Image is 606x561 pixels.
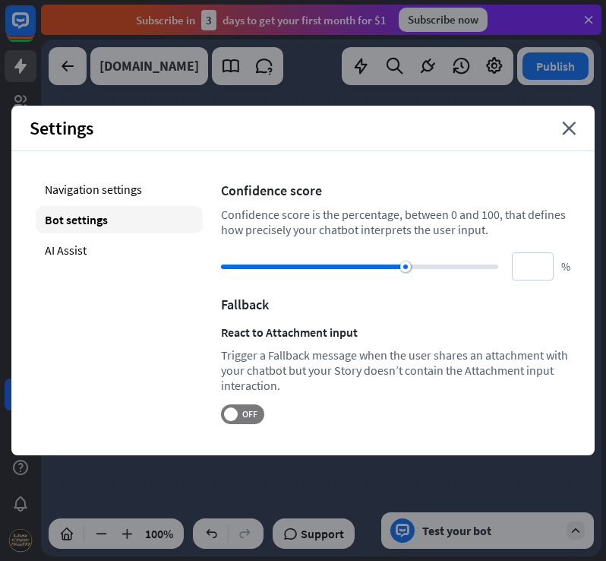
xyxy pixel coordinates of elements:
[422,523,559,538] div: Test your bot
[221,347,570,393] div: Trigger a Fallback message when the user shares an attachment with your chatbot but your Story do...
[522,52,589,80] button: Publish
[36,176,203,203] div: Navigation settings
[201,10,216,30] div: 3
[140,521,178,546] div: 100%
[221,296,570,313] div: Fallback
[99,47,199,85] div: ffbet777.com
[221,207,570,237] div: Confidence score is the percentage, between 0 and 100, that defines how precisely your chatbot in...
[36,236,203,264] div: AI Assist
[5,379,36,410] a: 14 days
[301,521,344,546] span: Support
[30,116,93,140] span: Settings
[221,325,570,340] div: React to Attachment input
[399,8,488,32] div: Subscribe now
[36,206,203,233] div: Bot settings
[561,259,570,274] span: %
[136,10,387,30] div: Subscribe in days to get your first month for $1
[12,6,58,52] button: Open LiveChat chat widget
[238,408,261,420] span: OFF
[221,182,570,199] div: Confidence score
[562,122,576,135] i: close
